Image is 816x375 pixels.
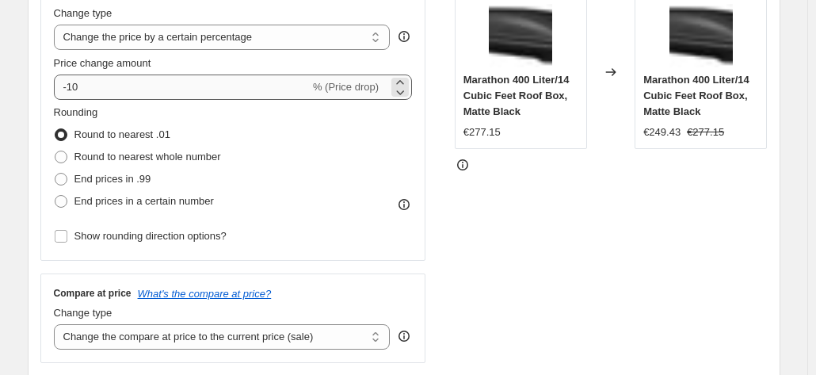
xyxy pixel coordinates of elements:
div: help [396,29,412,44]
span: End prices in .99 [74,173,151,185]
span: Change type [54,307,112,319]
span: Marathon 400 Liter/14 Cubic Feet Roof Box, Matte Black [643,74,749,117]
span: Price change amount [54,57,151,69]
span: Rounding [54,106,98,118]
span: Marathon 400 Liter/14 Cubic Feet Roof Box, Matte Black [463,74,570,117]
span: % (Price drop) [313,81,379,93]
span: Change type [54,7,112,19]
img: 51MErfLHjrL_80x.jpg [489,4,552,67]
div: €249.43 [643,124,681,140]
span: Round to nearest whole number [74,151,221,163]
div: €277.15 [463,124,501,140]
div: help [396,328,412,344]
span: Show rounding direction options? [74,230,227,242]
span: Round to nearest .01 [74,128,170,140]
input: -15 [54,75,310,100]
button: What's the compare at price? [138,288,272,300]
strike: €277.15 [687,124,724,140]
span: End prices in a certain number [74,195,214,207]
img: 51MErfLHjrL_80x.jpg [669,4,733,67]
h3: Compare at price [54,287,132,300]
